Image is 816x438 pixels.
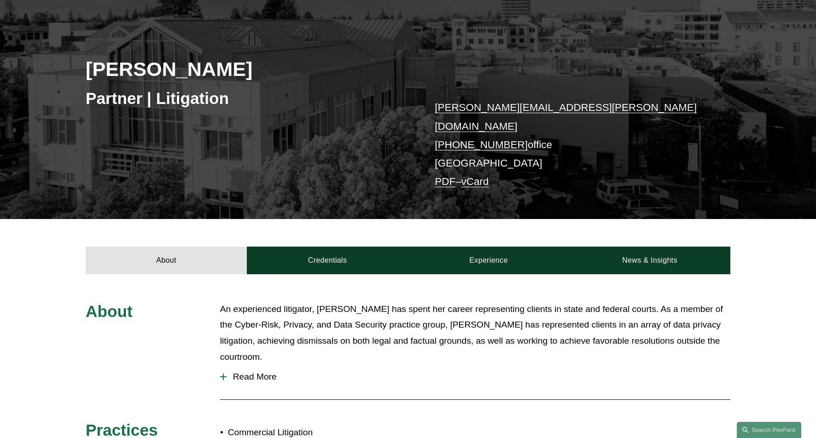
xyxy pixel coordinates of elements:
a: vCard [461,176,489,187]
p: An experienced litigator, [PERSON_NAME] has spent her career representing clients in state and fe... [220,301,730,365]
a: Search this site [737,422,801,438]
a: Credentials [247,247,408,274]
p: office [GEOGRAPHIC_DATA] – [435,98,703,191]
a: News & Insights [569,247,730,274]
a: Experience [408,247,569,274]
span: About [86,302,133,320]
button: Read More [220,365,730,389]
h3: Partner | Litigation [86,88,408,109]
a: [PERSON_NAME][EMAIL_ADDRESS][PERSON_NAME][DOMAIN_NAME] [435,102,697,132]
a: About [86,247,247,274]
a: PDF [435,176,455,187]
a: [PHONE_NUMBER] [435,139,528,150]
h2: [PERSON_NAME] [86,57,408,81]
span: Read More [227,372,730,382]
